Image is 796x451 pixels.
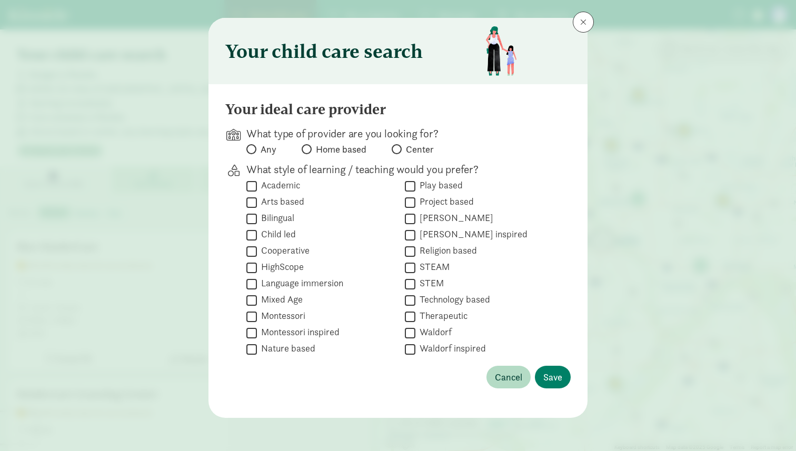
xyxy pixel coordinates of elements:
[415,195,474,208] label: Project based
[257,326,340,338] label: Montessori inspired
[257,309,305,322] label: Montessori
[543,370,562,384] span: Save
[415,342,486,355] label: Waldorf inspired
[415,179,463,192] label: Play based
[415,293,490,306] label: Technology based
[415,260,450,273] label: STEAM
[406,143,434,156] span: Center
[495,370,522,384] span: Cancel
[415,212,493,224] label: [PERSON_NAME]
[257,260,304,273] label: HighScope
[535,366,571,388] button: Save
[415,277,444,289] label: STEM
[225,41,423,62] h3: Your child care search
[486,366,531,388] button: Cancel
[261,143,276,156] span: Any
[415,228,528,240] label: [PERSON_NAME] inspired
[246,162,554,177] p: What style of learning / teaching would you prefer?
[316,143,366,156] span: Home based
[257,228,296,240] label: Child led
[415,326,452,338] label: Waldorf
[257,179,300,192] label: Academic
[257,277,343,289] label: Language immersion
[257,212,294,224] label: Bilingual
[246,126,554,141] p: What type of provider are you looking for?
[257,293,303,306] label: Mixed Age
[257,244,310,257] label: Cooperative
[415,244,477,257] label: Religion based
[415,309,467,322] label: Therapeutic
[225,101,386,118] h4: Your ideal care provider
[257,342,315,355] label: Nature based
[257,195,304,208] label: Arts based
